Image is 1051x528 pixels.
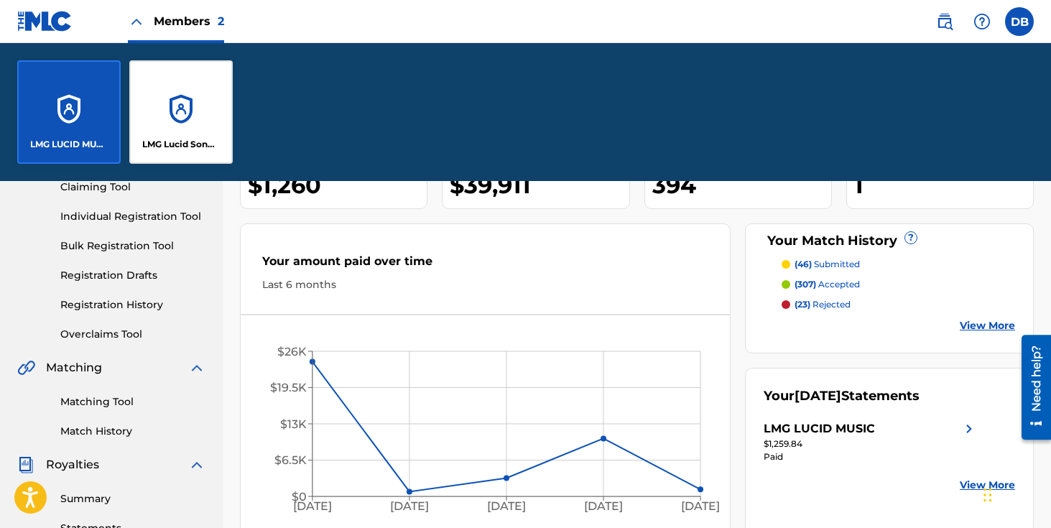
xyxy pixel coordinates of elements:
[652,169,831,201] div: 394
[960,318,1015,333] a: View More
[60,424,205,439] a: Match History
[1011,330,1051,445] iframe: Resource Center
[795,299,810,310] span: (23)
[154,13,224,29] span: Members
[795,259,812,269] span: (46)
[782,258,1015,271] a: (46) submitted
[60,394,205,409] a: Matching Tool
[248,169,427,201] div: $1,260
[293,500,332,514] tspan: [DATE]
[188,359,205,376] img: expand
[585,500,624,514] tspan: [DATE]
[905,232,917,244] span: ?
[270,381,307,394] tspan: $19.5K
[60,327,205,342] a: Overclaims Tool
[764,437,977,450] div: $1,259.84
[277,345,307,358] tspan: $26K
[782,278,1015,291] a: (307) accepted
[795,388,841,404] span: [DATE]
[17,11,73,32] img: MLC Logo
[973,13,991,30] img: help
[1005,7,1034,36] div: User Menu
[795,279,816,290] span: (307)
[46,456,99,473] span: Royalties
[764,420,977,463] a: LMG LUCID MUSICright chevron icon$1,259.84Paid
[292,490,307,504] tspan: $0
[782,298,1015,311] a: (23) rejected
[60,297,205,312] a: Registration History
[262,277,708,292] div: Last 6 months
[262,253,708,277] div: Your amount paid over time
[60,180,205,195] a: Claiming Tool
[795,278,860,291] p: accepted
[188,456,205,473] img: expand
[764,450,977,463] div: Paid
[764,231,1015,251] div: Your Match History
[46,359,102,376] span: Matching
[274,453,307,467] tspan: $6.5K
[487,500,526,514] tspan: [DATE]
[128,13,145,30] img: Close
[682,500,721,514] tspan: [DATE]
[60,238,205,254] a: Bulk Registration Tool
[795,298,851,311] p: rejected
[142,138,221,151] p: LMG Lucid Songs (ASCAP)
[60,268,205,283] a: Registration Drafts
[983,473,992,517] div: Drag
[968,7,996,36] div: Help
[854,169,1033,201] div: 1
[979,459,1051,528] iframe: Chat Widget
[17,359,35,376] img: Matching
[129,60,233,164] a: AccountsLMG Lucid Songs (ASCAP)
[30,138,108,151] p: LMG LUCID MUSIC
[764,420,875,437] div: LMG LUCID MUSIC
[795,258,860,271] p: submitted
[280,417,307,431] tspan: $13K
[764,386,920,406] div: Your Statements
[930,7,959,36] a: Public Search
[17,60,121,164] a: AccountsLMG LUCID MUSIC
[218,14,224,28] span: 2
[60,491,205,506] a: Summary
[450,169,629,201] div: $39,911
[17,456,34,473] img: Royalties
[60,209,205,224] a: Individual Registration Tool
[936,13,953,30] img: search
[960,478,1015,493] a: View More
[390,500,429,514] tspan: [DATE]
[960,420,978,437] img: right chevron icon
